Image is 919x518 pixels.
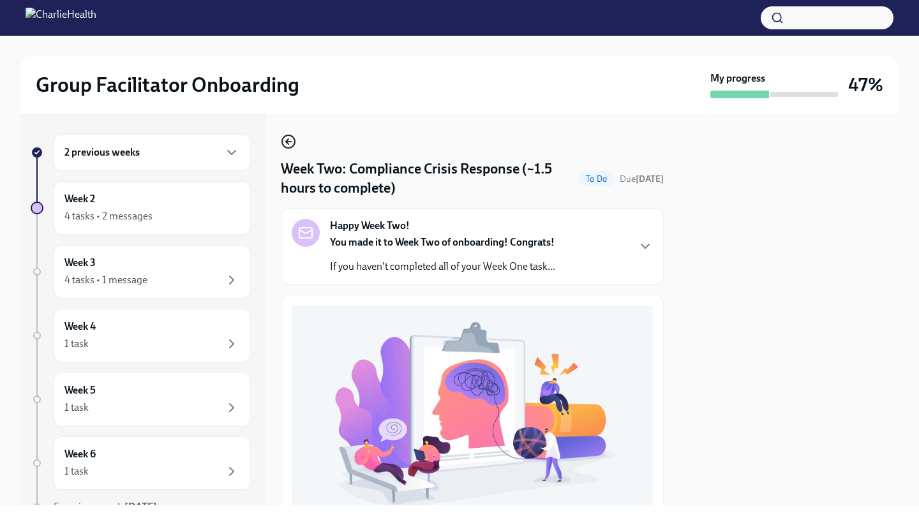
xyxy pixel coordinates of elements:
img: CharlieHealth [26,8,96,28]
h6: Week 5 [64,383,96,397]
a: Week 34 tasks • 1 message [31,245,250,299]
p: If you haven't completed all of your Week One task... [330,260,555,274]
h3: 47% [848,73,883,96]
h4: Week Two: Compliance Crisis Response (~1.5 hours to complete) [281,159,573,198]
span: Experience ends [54,501,157,513]
span: September 16th, 2025 10:00 [620,173,664,185]
a: Week 61 task [31,436,250,490]
a: Week 51 task [31,373,250,426]
h6: Week 2 [64,192,95,206]
h6: Week 6 [64,447,96,461]
div: 1 task [64,337,89,351]
span: To Do [578,174,615,184]
span: Due [620,174,664,184]
strong: You made it to Week Two of onboarding! Congrats! [330,236,555,248]
div: 4 tasks • 2 messages [64,209,153,223]
strong: Happy Week Two! [330,219,410,233]
div: 4 tasks • 1 message [64,273,147,287]
h2: Group Facilitator Onboarding [36,72,299,98]
h6: Week 3 [64,256,96,270]
a: Week 41 task [31,309,250,362]
h6: Week 4 [64,320,96,334]
div: 1 task [64,401,89,415]
strong: [DATE] [124,501,157,513]
a: Week 24 tasks • 2 messages [31,181,250,235]
strong: My progress [710,71,765,85]
div: 1 task [64,464,89,478]
div: 2 previous weeks [54,134,250,171]
strong: [DATE] [636,174,664,184]
h6: 2 previous weeks [64,145,140,159]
